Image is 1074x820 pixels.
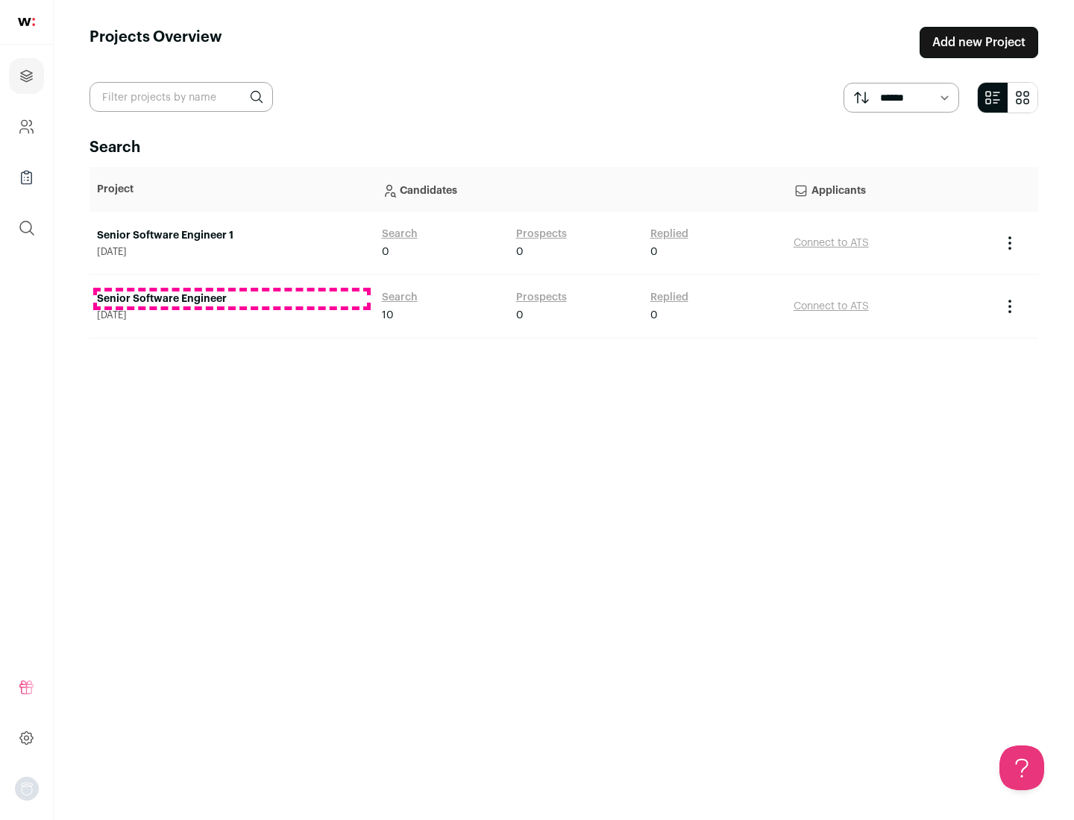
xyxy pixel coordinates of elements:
[920,27,1038,58] a: Add new Project
[794,174,986,204] p: Applicants
[382,227,418,242] a: Search
[9,160,44,195] a: Company Lists
[382,290,418,305] a: Search
[382,245,389,259] span: 0
[9,109,44,145] a: Company and ATS Settings
[650,290,688,305] a: Replied
[516,245,524,259] span: 0
[15,777,39,801] button: Open dropdown
[89,27,222,58] h1: Projects Overview
[382,308,394,323] span: 10
[18,18,35,26] img: wellfound-shorthand-0d5821cbd27db2630d0214b213865d53afaa358527fdda9d0ea32b1df1b89c2c.svg
[999,745,1044,790] iframe: Help Scout Beacon - Open
[794,238,869,248] a: Connect to ATS
[89,137,1038,158] h2: Search
[97,291,367,306] a: Senior Software Engineer
[650,227,688,242] a: Replied
[97,246,367,258] span: [DATE]
[1001,297,1019,315] button: Project Actions
[516,308,524,323] span: 0
[89,82,273,112] input: Filter projects by name
[382,174,779,204] p: Candidates
[97,228,367,243] a: Senior Software Engineer 1
[516,227,567,242] a: Prospects
[650,245,658,259] span: 0
[9,58,44,94] a: Projects
[15,777,39,801] img: nopic.png
[97,309,367,321] span: [DATE]
[794,301,869,312] a: Connect to ATS
[650,308,658,323] span: 0
[1001,234,1019,252] button: Project Actions
[516,290,567,305] a: Prospects
[97,182,367,197] p: Project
